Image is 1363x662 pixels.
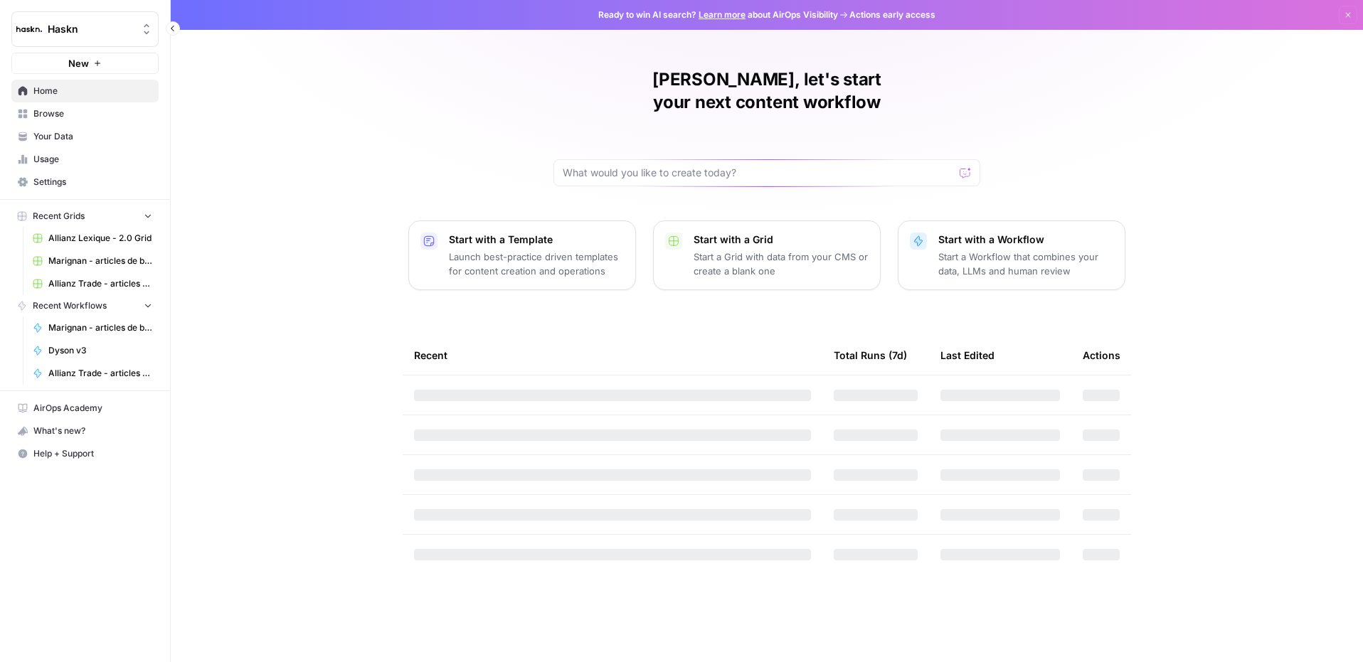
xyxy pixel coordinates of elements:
[694,250,869,278] p: Start a Grid with data from your CMS or create a blank one
[48,344,152,357] span: Dyson v3
[33,299,107,312] span: Recent Workflows
[16,16,42,42] img: Haskn Logo
[26,250,159,272] a: Marignan - articles de blog Grid
[48,321,152,334] span: Marignan - articles de blog
[11,102,159,125] a: Browse
[33,447,152,460] span: Help + Support
[48,255,152,267] span: Marignan - articles de blog Grid
[898,220,1125,290] button: Start with a WorkflowStart a Workflow that combines your data, LLMs and human review
[33,107,152,120] span: Browse
[11,205,159,227] button: Recent Grids
[11,397,159,420] a: AirOps Academy
[26,272,159,295] a: Allianz Trade - articles de blog Grid
[653,220,881,290] button: Start with a GridStart a Grid with data from your CMS or create a blank one
[33,402,152,415] span: AirOps Academy
[11,11,159,47] button: Workspace: Haskn
[26,227,159,250] a: Allianz Lexique - 2.0 Grid
[940,336,995,375] div: Last Edited
[449,233,624,247] p: Start with a Template
[11,295,159,316] button: Recent Workflows
[11,80,159,102] a: Home
[33,153,152,166] span: Usage
[11,125,159,148] a: Your Data
[408,220,636,290] button: Start with a TemplateLaunch best-practice driven templates for content creation and operations
[33,130,152,143] span: Your Data
[12,420,158,442] div: What's new?
[1083,336,1120,375] div: Actions
[938,233,1113,247] p: Start with a Workflow
[33,85,152,97] span: Home
[48,277,152,290] span: Allianz Trade - articles de blog Grid
[48,367,152,380] span: Allianz Trade - articles de blog
[553,68,980,114] h1: [PERSON_NAME], let's start your next content workflow
[26,316,159,339] a: Marignan - articles de blog
[26,339,159,362] a: Dyson v3
[449,250,624,278] p: Launch best-practice driven templates for content creation and operations
[48,22,134,36] span: Haskn
[33,210,85,223] span: Recent Grids
[11,442,159,465] button: Help + Support
[699,9,746,20] a: Learn more
[414,336,811,375] div: Recent
[598,9,838,21] span: Ready to win AI search? about AirOps Visibility
[694,233,869,247] p: Start with a Grid
[11,171,159,193] a: Settings
[68,56,89,70] span: New
[11,53,159,74] button: New
[11,148,159,171] a: Usage
[938,250,1113,278] p: Start a Workflow that combines your data, LLMs and human review
[11,420,159,442] button: What's new?
[26,362,159,385] a: Allianz Trade - articles de blog
[48,232,152,245] span: Allianz Lexique - 2.0 Grid
[834,336,907,375] div: Total Runs (7d)
[849,9,935,21] span: Actions early access
[33,176,152,188] span: Settings
[563,166,954,180] input: What would you like to create today?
